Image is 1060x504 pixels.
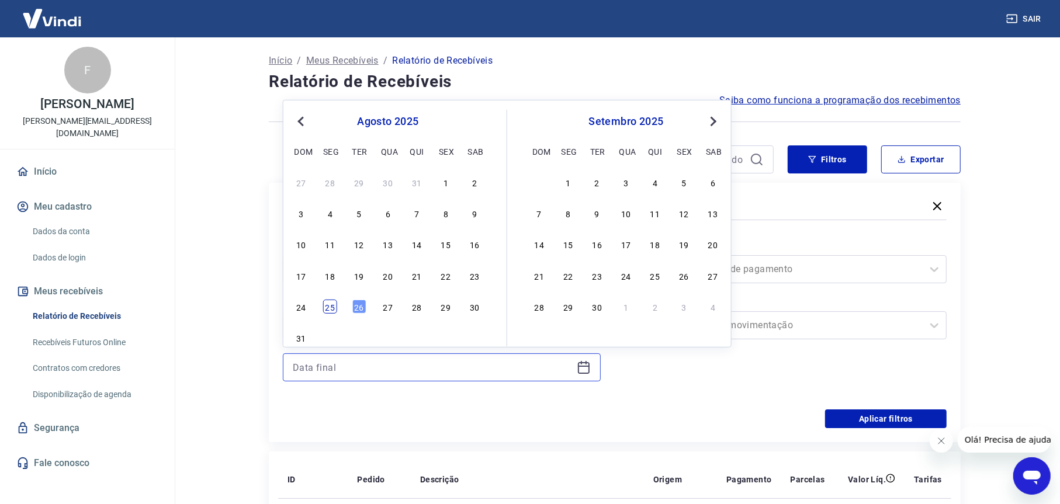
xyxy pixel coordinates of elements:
[7,8,98,18] span: Olá! Precisa de ajuda?
[719,93,961,107] span: Saiba como funciona a programação dos recebimentos
[287,474,296,485] p: ID
[648,206,662,220] div: Choose quinta-feira, 11 de setembro de 2025
[706,269,720,283] div: Choose sábado, 27 de setembro de 2025
[439,269,453,283] div: Choose sexta-feira, 22 de agosto de 2025
[677,269,691,283] div: Choose sexta-feira, 26 de setembro de 2025
[532,237,546,251] div: Choose domingo, 14 de setembro de 2025
[410,237,424,251] div: Choose quinta-feira, 14 de agosto de 2025
[14,1,90,36] img: Vindi
[1013,457,1051,495] iframe: Botão para abrir a janela de mensagens
[648,144,662,158] div: qui
[561,300,575,314] div: Choose segunda-feira, 29 de setembro de 2025
[467,206,481,220] div: Choose sábado, 9 de agosto de 2025
[352,206,366,220] div: Choose terça-feira, 5 de agosto de 2025
[294,206,308,220] div: Choose domingo, 3 de agosto de 2025
[381,206,395,220] div: Choose quarta-feira, 6 de agosto de 2025
[467,269,481,283] div: Choose sábado, 23 de agosto de 2025
[706,300,720,314] div: Choose sábado, 4 de outubro de 2025
[323,300,337,314] div: Choose segunda-feira, 25 de agosto de 2025
[706,144,720,158] div: sab
[561,206,575,220] div: Choose segunda-feira, 8 de setembro de 2025
[531,173,722,315] div: month 2025-09
[439,206,453,220] div: Choose sexta-feira, 8 de agosto de 2025
[677,237,691,251] div: Choose sexta-feira, 19 de setembro de 2025
[352,237,366,251] div: Choose terça-feira, 12 de agosto de 2025
[619,269,633,283] div: Choose quarta-feira, 24 de setembro de 2025
[40,98,134,110] p: [PERSON_NAME]
[294,237,308,251] div: Choose domingo, 10 de agosto de 2025
[677,175,691,189] div: Choose sexta-feira, 5 de setembro de 2025
[619,175,633,189] div: Choose quarta-feira, 3 de setembro de 2025
[28,383,161,406] a: Disponibilização de agenda
[410,144,424,158] div: qui
[677,206,691,220] div: Choose sexta-feira, 12 de setembro de 2025
[306,54,379,68] p: Meus Recebíveis
[381,144,395,158] div: qua
[410,206,424,220] div: Choose quinta-feira, 7 de agosto de 2025
[410,331,424,345] div: Choose quinta-feira, 4 de setembro de 2025
[619,144,633,158] div: qua
[619,206,633,220] div: Choose quarta-feira, 10 de setembro de 2025
[467,237,481,251] div: Choose sábado, 16 de agosto de 2025
[561,144,575,158] div: seg
[532,300,546,314] div: Choose domingo, 28 de setembro de 2025
[619,300,633,314] div: Choose quarta-feira, 1 de outubro de 2025
[561,175,575,189] div: Choose segunda-feira, 1 de setembro de 2025
[590,175,604,189] div: Choose terça-feira, 2 de setembro de 2025
[590,269,604,283] div: Choose terça-feira, 23 de setembro de 2025
[381,300,395,314] div: Choose quarta-feira, 27 de agosto de 2025
[28,220,161,244] a: Dados da conta
[561,237,575,251] div: Choose segunda-feira, 15 de setembro de 2025
[357,474,384,485] p: Pedido
[653,474,682,485] p: Origem
[631,295,944,309] label: Tipo de Movimentação
[14,159,161,185] a: Início
[352,269,366,283] div: Choose terça-feira, 19 de agosto de 2025
[439,331,453,345] div: Choose sexta-feira, 5 de setembro de 2025
[648,175,662,189] div: Choose quinta-feira, 4 de setembro de 2025
[467,144,481,158] div: sab
[28,356,161,380] a: Contratos com credores
[323,206,337,220] div: Choose segunda-feira, 4 de agosto de 2025
[590,206,604,220] div: Choose terça-feira, 9 de setembro de 2025
[294,114,308,128] button: Previous Month
[532,175,546,189] div: Choose domingo, 31 de agosto de 2025
[467,300,481,314] div: Choose sábado, 30 de agosto de 2025
[532,269,546,283] div: Choose domingo, 21 de setembro de 2025
[381,237,395,251] div: Choose quarta-feira, 13 de agosto de 2025
[532,206,546,220] div: Choose domingo, 7 de setembro de 2025
[791,474,825,485] p: Parcelas
[352,331,366,345] div: Choose terça-feira, 2 de setembro de 2025
[294,331,308,345] div: Choose domingo, 31 de agosto de 2025
[439,175,453,189] div: Choose sexta-feira, 1 de agosto de 2025
[9,115,165,140] p: [PERSON_NAME][EMAIL_ADDRESS][DOMAIN_NAME]
[323,331,337,345] div: Choose segunda-feira, 1 de setembro de 2025
[14,194,161,220] button: Meu cadastro
[381,175,395,189] div: Choose quarta-feira, 30 de julho de 2025
[323,175,337,189] div: Choose segunda-feira, 28 de julho de 2025
[269,54,292,68] p: Início
[352,144,366,158] div: ter
[14,279,161,304] button: Meus recebíveis
[269,70,961,93] h4: Relatório de Recebíveis
[297,54,301,68] p: /
[294,175,308,189] div: Choose domingo, 27 de julho de 2025
[648,269,662,283] div: Choose quinta-feira, 25 de setembro de 2025
[383,54,387,68] p: /
[532,144,546,158] div: dom
[848,474,886,485] p: Valor Líq.
[28,331,161,354] a: Recebíveis Futuros Online
[631,239,944,253] label: Forma de Pagamento
[677,300,691,314] div: Choose sexta-feira, 3 de outubro de 2025
[323,144,337,158] div: seg
[410,269,424,283] div: Choose quinta-feira, 21 de agosto de 2025
[293,359,572,376] input: Data final
[293,173,483,346] div: month 2025-08
[706,114,720,128] button: Next Month
[323,237,337,251] div: Choose segunda-feira, 11 de agosto de 2025
[788,145,867,173] button: Filtros
[392,54,493,68] p: Relatório de Recebíveis
[619,237,633,251] div: Choose quarta-feira, 17 de setembro de 2025
[439,144,453,158] div: sex
[706,175,720,189] div: Choose sábado, 6 de setembro de 2025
